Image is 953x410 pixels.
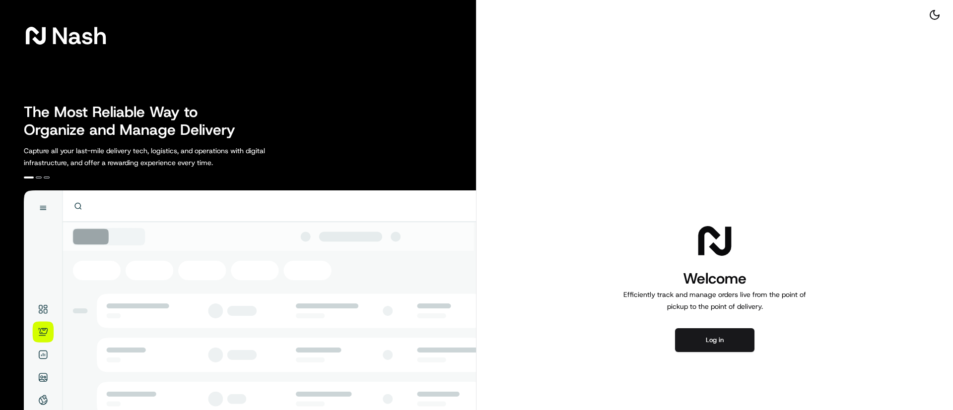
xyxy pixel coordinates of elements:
p: Efficiently track and manage orders live from the point of pickup to the point of delivery. [619,289,810,312]
button: Log in [675,328,754,352]
h2: The Most Reliable Way to Organize and Manage Delivery [24,103,246,139]
span: Nash [52,26,107,46]
h1: Welcome [619,269,810,289]
p: Capture all your last-mile delivery tech, logistics, and operations with digital infrastructure, ... [24,145,310,169]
